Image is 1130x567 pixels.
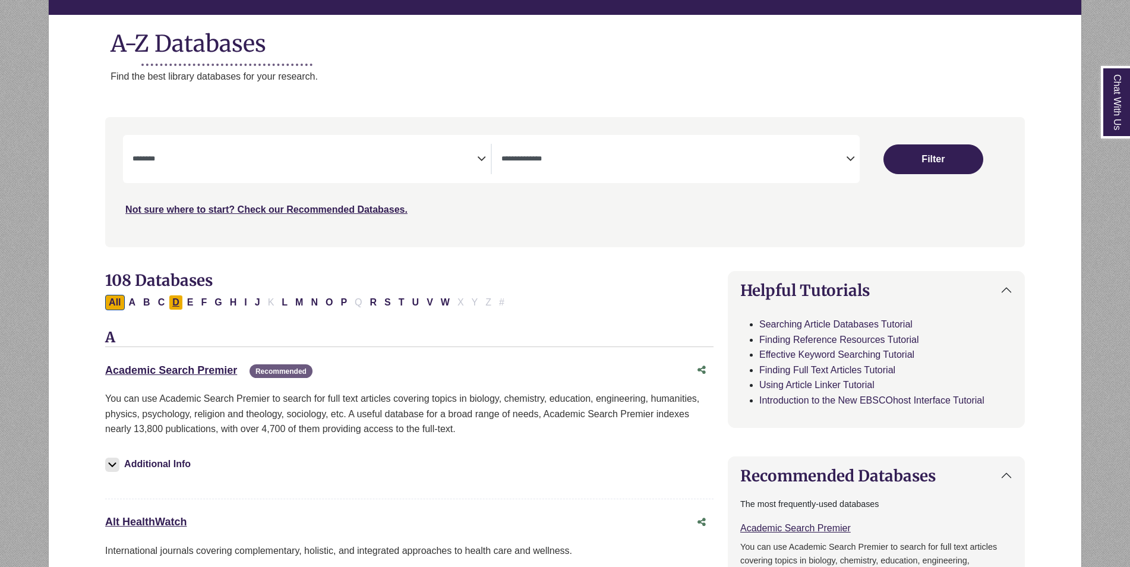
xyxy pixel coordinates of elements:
[409,295,423,310] button: Filter Results U
[105,516,187,528] a: Alt HealthWatch
[125,204,408,215] a: Not sure where to start? Check our Recommended Databases.
[690,359,714,382] button: Share this database
[140,295,154,310] button: Filter Results B
[337,295,351,310] button: Filter Results P
[501,155,846,165] textarea: Search
[197,295,210,310] button: Filter Results F
[728,272,1024,309] button: Helpful Tutorials
[367,295,381,310] button: Filter Results R
[307,295,321,310] button: Filter Results N
[105,391,714,437] p: You can use Academic Search Premier to search for full text articles covering topics in biology, ...
[759,319,913,329] a: Searching Article Databases Tutorial
[759,335,919,345] a: Finding Reference Resources Tutorial
[278,295,291,310] button: Filter Results L
[105,297,509,307] div: Alpha-list to filter by first letter of database name
[105,543,714,559] p: International journals covering complementary, holistic, and integrated approaches to health care...
[883,144,983,174] button: Submit for Search Results
[105,117,1025,247] nav: Search filters
[740,497,1012,511] p: The most frequently-used databases
[759,349,914,360] a: Effective Keyword Searching Tutorial
[423,295,437,310] button: Filter Results V
[759,395,984,405] a: Introduction to the New EBSCOhost Interface Tutorial
[292,295,307,310] button: Filter Results M
[322,295,336,310] button: Filter Results O
[105,295,124,310] button: All
[226,295,241,310] button: Filter Results H
[125,295,140,310] button: Filter Results A
[250,364,313,378] span: Recommended
[251,295,264,310] button: Filter Results J
[105,270,213,290] span: 108 Databases
[740,523,851,533] a: Academic Search Premier
[728,457,1024,494] button: Recommended Databases
[759,380,875,390] a: Using Article Linker Tutorial
[437,295,453,310] button: Filter Results W
[154,295,169,310] button: Filter Results C
[105,364,237,376] a: Academic Search Premier
[132,155,477,165] textarea: Search
[169,295,183,310] button: Filter Results D
[690,511,714,534] button: Share this database
[241,295,250,310] button: Filter Results I
[105,329,714,347] h3: A
[381,295,394,310] button: Filter Results S
[184,295,197,310] button: Filter Results E
[49,21,1081,57] h1: A-Z Databases
[105,456,194,472] button: Additional Info
[395,295,408,310] button: Filter Results T
[111,69,1081,84] p: Find the best library databases for your research.
[211,295,225,310] button: Filter Results G
[759,365,895,375] a: Finding Full Text Articles Tutorial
